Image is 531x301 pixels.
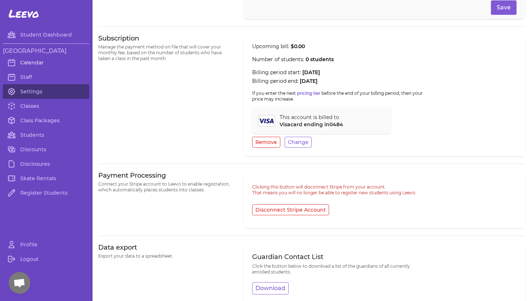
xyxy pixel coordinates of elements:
[98,44,235,62] p: Manage the payment method on file that will cover your monthly fee, based on the number of studen...
[252,90,426,102] p: If you enter the next before the end of your billing period, then your price may increase.
[3,84,89,99] a: Settings
[306,56,334,63] span: 0 students
[3,99,89,113] a: Classes
[9,7,39,20] span: Leevo
[252,69,426,76] p: Billing period start:
[291,43,305,50] span: $ 0.00
[252,282,289,294] button: Download
[98,171,235,180] h3: Payment Processing
[280,114,343,121] p: This account is billed to
[252,204,329,215] button: Disconnect Stripe Account
[252,252,426,262] p: Guardian Contact List
[297,90,320,96] a: pricing tier
[3,157,89,171] a: Disclosures
[3,113,89,128] a: Class Packages
[98,253,235,259] p: Export your data to a spreadsheet.
[3,252,89,266] a: Logout
[252,263,426,275] p: Click the button below to download a list of the guardians of all currently enrolled students.
[3,186,89,200] a: Register Students
[3,55,89,70] a: Calendar
[252,137,280,148] button: Remove
[491,0,517,15] button: Save
[280,121,343,128] p: Visa card ending in 0484
[98,181,235,193] p: Connect your Stripe account to Leevo to enable registration, which automatically places students ...
[252,56,426,63] p: Number of students:
[252,77,426,85] p: Billing period end:
[98,243,235,252] h3: Data export
[252,43,426,50] p: Upcoming bill:
[3,171,89,186] a: Skate Rentals
[285,137,312,148] button: Change
[252,184,426,196] p: Clicking this button will disconnect Stripe from your account. That means you will no longer be a...
[3,70,89,84] a: Staff
[300,78,318,84] span: [DATE]
[3,237,89,252] a: Profile
[9,272,30,294] a: Open chat
[3,142,89,157] a: Discounts
[3,27,89,42] a: Student Dashboard
[3,47,89,55] h3: [GEOGRAPHIC_DATA]
[3,128,89,142] a: Students
[302,69,320,76] span: [DATE]
[98,34,235,43] h3: Subscription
